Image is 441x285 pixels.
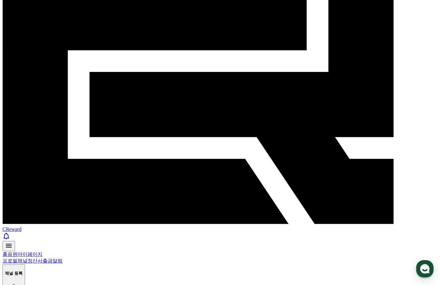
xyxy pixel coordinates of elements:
span: 설정 [97,208,104,213]
a: 정산서 [28,258,43,263]
a: 알림 [53,258,63,263]
span: 대화 [57,208,65,213]
a: 홈 [2,198,41,214]
a: 프로필 [3,258,18,263]
a: 홈 [3,252,8,257]
a: 출금 [43,258,53,263]
a: CReward [3,221,438,232]
a: 마이페이지 [18,252,43,257]
h4: 채널 등록 [5,271,23,276]
span: CReward [3,226,21,232]
span: 홈 [20,208,23,213]
a: 설정 [81,198,120,214]
a: 채널 [18,258,28,263]
a: 대화 [41,198,81,214]
a: 음원 [8,252,18,257]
